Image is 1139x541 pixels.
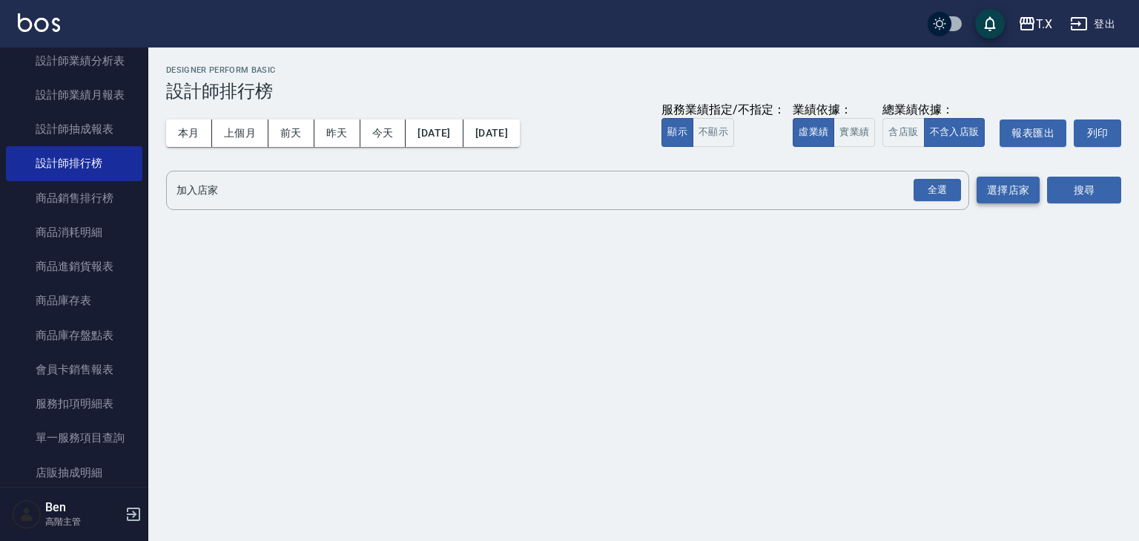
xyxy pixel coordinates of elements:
a: 店販抽成明細 [6,456,142,490]
div: 服務業績指定/不指定： [661,102,785,118]
button: 不顯示 [693,118,734,147]
button: 本月 [166,119,212,147]
img: Person [12,499,42,529]
a: 商品庫存盤點表 [6,318,142,353]
button: save [975,9,1005,39]
div: 總業績依據： [882,102,992,118]
h5: Ben [45,500,121,515]
h3: 設計師排行榜 [166,81,1121,102]
a: 設計師排行榜 [6,146,142,180]
button: [DATE] [463,119,520,147]
button: [DATE] [406,119,463,147]
a: 商品消耗明細 [6,215,142,249]
button: 昨天 [314,119,360,147]
button: 列印 [1074,119,1121,147]
h2: Designer Perform Basic [166,65,1121,75]
button: Open [911,176,964,205]
button: 選擇店家 [977,177,1040,204]
a: 設計師業績月報表 [6,78,142,112]
button: 登出 [1064,10,1121,38]
button: 顯示 [661,118,693,147]
button: 搜尋 [1047,177,1121,204]
input: 店家名稱 [173,177,940,203]
button: 含店販 [882,118,924,147]
a: 單一服務項目查詢 [6,421,142,455]
a: 會員卡銷售報表 [6,353,142,387]
button: 前天 [268,119,314,147]
button: T.X [1012,9,1058,39]
button: 不含入店販 [924,118,986,147]
div: 業績依據： [793,102,875,118]
a: 設計師抽成報表 [6,112,142,146]
p: 高階主管 [45,515,121,528]
button: 實業績 [833,118,875,147]
button: 報表匯出 [1000,119,1066,147]
a: 設計師業績分析表 [6,44,142,78]
div: 全選 [914,179,961,202]
button: 今天 [360,119,406,147]
button: 上個月 [212,119,268,147]
a: 服務扣項明細表 [6,387,142,421]
a: 商品庫存表 [6,283,142,318]
div: T.X [1036,15,1052,33]
button: 虛業績 [793,118,834,147]
a: 商品進銷貨報表 [6,249,142,283]
img: Logo [18,13,60,32]
a: 商品銷售排行榜 [6,181,142,215]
